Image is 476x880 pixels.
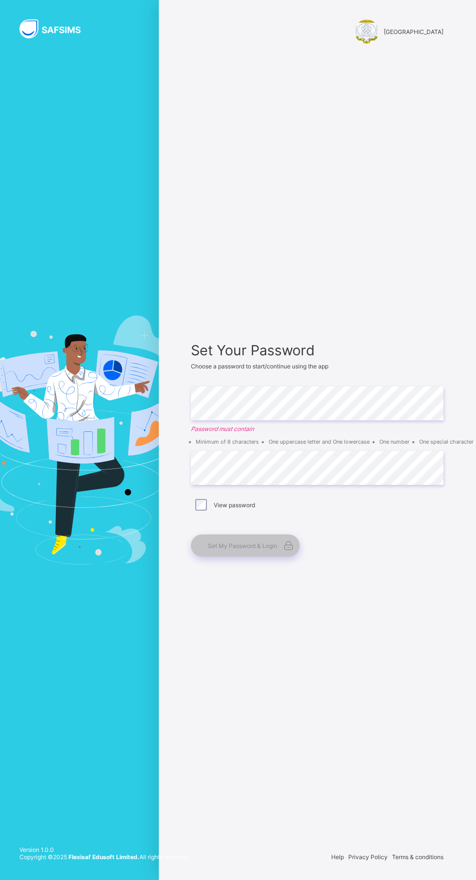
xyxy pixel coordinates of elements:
[384,28,443,35] span: [GEOGRAPHIC_DATA]
[208,542,277,549] span: Set My Password & Login
[19,846,189,853] span: Version 1.0.0
[68,853,139,861] strong: Flexisaf Edusoft Limited.
[19,19,92,38] img: SAFSIMS Logo
[348,853,388,861] span: Privacy Policy
[196,438,259,445] li: Minimum of 8 characters
[419,438,474,445] li: One special character
[191,363,328,370] span: Choose a password to start/continue using the app
[19,853,189,861] span: Copyright © 2025 All rights reserved.
[392,853,443,861] span: Terms & conditions
[269,438,370,445] li: One uppercase letter and One lowercase
[214,501,255,509] label: View password
[379,438,409,445] li: One number
[191,342,443,359] span: Set Your Password
[331,853,344,861] span: Help
[355,19,379,44] img: MUSA ILIASU COLLEGE
[191,425,443,432] em: Password must contain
